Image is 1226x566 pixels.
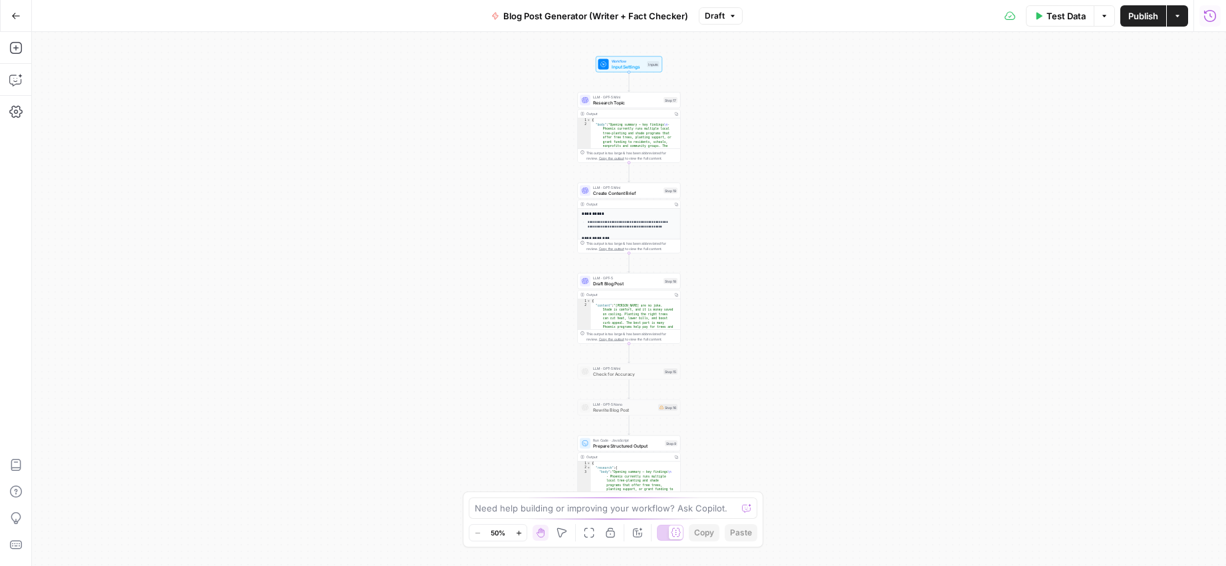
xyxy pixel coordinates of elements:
span: Test Data [1046,9,1086,23]
g: Edge from step_19 to step_18 [628,253,630,273]
span: Toggle code folding, rows 1 through 5 [587,462,591,466]
div: Step 16 [658,404,677,411]
button: Draft [699,7,743,25]
span: LLM · GPT-5 Nano [593,402,656,407]
button: Test Data [1026,5,1094,27]
div: Run Code · JavaScriptPrepare Structured OutputStep 9Output{ "research":{ "body":"Opening summary ... [578,436,681,506]
div: LLM · GPT-5 NanoRewrite Blog PostStep 16 [578,400,681,416]
div: 1 [578,299,591,304]
div: LLM · GPT-5Draft Blog PostStep 18Output{ "content":"[PERSON_NAME] are no joke. Shade is comfort, ... [578,273,681,344]
span: Draft Blog Post [593,280,661,287]
g: Edge from step_18 to step_15 [628,344,630,363]
span: Toggle code folding, rows 1 through 3 [587,118,591,123]
div: This output is too large & has been abbreviated for review. to view the full content. [586,331,677,342]
div: WorkflowInput SettingsInputs [578,57,681,72]
span: LLM · GPT-5 [593,275,661,281]
button: Blog Post Generator (Writer + Fact Checker) [483,5,696,27]
div: LLM · GPT-5 MiniResearch TopicStep 17Output{ "body":"Opening summary — key findings\n- Phoenix cu... [578,92,681,163]
g: Edge from start to step_17 [628,72,630,92]
div: Output [586,111,670,116]
button: Copy [689,524,719,541]
span: LLM · GPT-5 Mini [593,366,661,371]
div: Inputs [647,61,660,67]
span: Publish [1128,9,1158,23]
span: Toggle code folding, rows 1 through 3 [587,299,591,304]
span: Input Settings [612,63,645,70]
span: Draft [705,10,725,22]
span: Research Topic [593,99,661,106]
span: Check for Accuracy [593,370,661,377]
button: Paste [725,524,757,541]
span: Prepare Structured Output [593,442,662,449]
span: LLM · GPT-5 Mini [593,94,661,100]
span: Workflow [612,59,645,64]
div: Step 9 [665,440,677,446]
div: Step 15 [664,368,677,374]
span: Paste [730,527,752,539]
span: Copy [694,527,714,539]
button: Publish [1120,5,1166,27]
span: Copy the output [599,247,624,251]
div: Output [586,454,670,460]
span: Copy the output [599,337,624,341]
div: This output is too large & has been abbreviated for review. to view the full content. [586,150,677,161]
span: Run Code · JavaScript [593,438,662,443]
span: 50% [491,527,505,538]
div: 1 [578,462,591,466]
span: Toggle code folding, rows 2 through 4 [587,466,591,470]
div: Output [586,202,670,207]
span: Copy the output [599,156,624,160]
span: LLM · GPT-5 Mini [593,185,661,190]
div: 1 [578,118,591,123]
g: Edge from step_16 to step_9 [628,416,630,435]
g: Edge from step_17 to step_19 [628,163,630,182]
g: Edge from step_15 to step_16 [628,380,630,399]
div: Step 17 [664,97,677,103]
span: Blog Post Generator (Writer + Fact Checker) [503,9,688,23]
span: Create Content Brief [593,190,661,196]
div: This output is too large & has been abbreviated for review. to view the full content. [586,241,677,251]
div: LLM · GPT-5 MiniCheck for AccuracyStep 15 [578,364,681,380]
span: Rewrite Blog Post [593,406,656,413]
div: Output [586,292,670,297]
div: Step 19 [664,188,677,194]
div: Step 18 [664,278,677,284]
div: 2 [578,466,591,470]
